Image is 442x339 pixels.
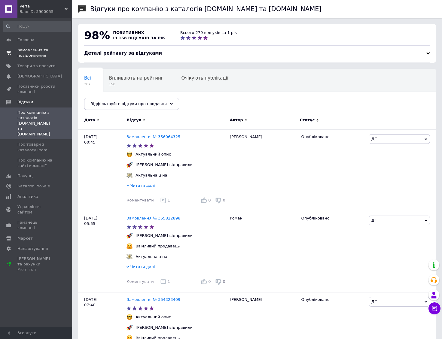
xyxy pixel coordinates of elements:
span: Дії [371,137,376,141]
span: Коментувати [127,198,154,202]
span: позитивних [113,30,144,35]
div: Коментувати [127,279,154,284]
div: 1 [160,197,170,203]
a: Замовлення № 356064325 [127,135,180,139]
span: 0 [223,279,225,284]
span: [DEMOGRAPHIC_DATA] [17,74,62,79]
span: Покупці [17,173,34,179]
img: :nerd_face: [127,314,133,320]
img: :rocket: [127,233,133,239]
span: Гаманець компанії [17,220,56,231]
span: Деталі рейтингу за відгуками [84,50,162,56]
div: Ваш ID: 3900055 [20,9,72,14]
div: [PERSON_NAME] відправили [134,325,194,330]
div: [DATE] 05:55 [78,211,127,292]
div: [PERSON_NAME] відправили [134,162,194,168]
span: Замовлення та повідомлення [17,47,56,58]
span: 287 [84,82,91,86]
span: Показники роботи компанії [17,84,56,95]
span: 0 [223,198,225,202]
span: Опубліковані без комен... [84,98,145,104]
span: Про компанію з каталогів [DOMAIN_NAME] та [DOMAIN_NAME] [17,110,56,137]
span: Про компанію на сайті компанії [17,158,56,168]
div: Актуальний опис [134,314,172,320]
img: :money_with_wings: [127,172,133,178]
div: Читати далі [127,264,227,271]
span: Відгук [127,117,141,123]
span: 1 [168,279,170,284]
span: 0 [208,279,211,284]
span: Головна [17,37,34,43]
span: Читати далі [130,265,155,269]
span: 98% [84,29,110,41]
div: Роман [227,211,298,292]
button: Чат з покупцем [428,302,440,314]
a: Замовлення № 355822898 [127,216,180,220]
img: :money_with_wings: [127,254,133,260]
div: Всього 279 відгуків за 1 рік [180,30,237,35]
div: Актуальна ціна [134,254,169,259]
div: Ввічливий продавець [134,244,181,249]
span: 0 [208,198,211,202]
span: 158 [109,82,163,86]
div: [DATE] 00:45 [78,129,127,211]
span: Товари та послуги [17,63,56,69]
span: Маркет [17,236,33,241]
span: Дії [371,299,376,304]
span: [PERSON_NAME] та рахунки [17,256,56,273]
h1: Відгуки про компанію з каталогів [DOMAIN_NAME] та [DOMAIN_NAME] [90,5,322,13]
span: Статус [300,117,315,123]
div: Опубліковані без коментаря [78,92,157,115]
img: :rocket: [127,325,133,331]
div: Актуальна ціна [134,173,169,178]
div: Опубліковано [301,134,364,140]
span: Впливають на рейтинг [109,75,163,81]
div: Prom топ [17,267,56,272]
span: Очікують публікації [181,75,228,81]
span: Автор [230,117,243,123]
span: Читати далі [130,183,155,188]
span: Коментувати [127,279,154,284]
span: 1 [168,198,170,202]
input: Пошук [3,21,71,32]
a: Замовлення № 354323409 [127,297,180,302]
span: Дата [84,117,95,123]
span: Відгуки [17,99,33,105]
span: Про товари з каталогу Prom [17,142,56,153]
img: :nerd_face: [127,151,133,157]
div: Актуальний опис [134,152,172,157]
div: Читати далі [127,183,227,190]
span: Налаштування [17,246,48,251]
div: [PERSON_NAME] [227,129,298,211]
div: Опубліковано [301,216,364,221]
span: із 158 відгуків за рік [113,36,165,40]
span: Каталог ProSale [17,183,50,189]
span: Всі [84,75,91,81]
div: Опубліковано [301,297,364,302]
span: Дії [371,218,376,222]
div: Деталі рейтингу за відгуками [84,50,430,56]
img: :hugging_face: [127,243,133,249]
span: Verta [20,4,65,9]
div: [PERSON_NAME] відправили [134,233,194,238]
span: Відфільтруйте відгуки про продавця [90,101,167,106]
span: Управління сайтом [17,204,56,215]
img: :rocket: [127,162,133,168]
div: 1 [160,279,170,285]
span: Аналітика [17,194,38,199]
